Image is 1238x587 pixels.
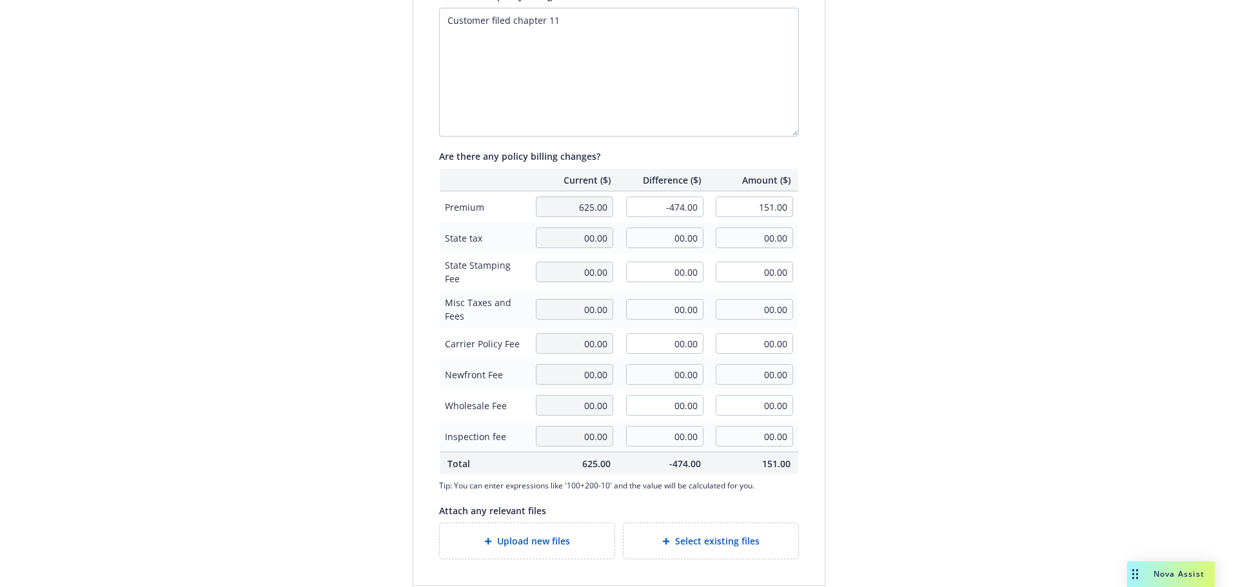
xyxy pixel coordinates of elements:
[445,258,523,285] span: State Stamping Fee
[439,523,615,559] div: Upload new files
[1127,561,1143,587] div: Drag to move
[716,173,791,187] span: Amount ($)
[439,150,600,162] span: Are there any policy billing changes?
[445,399,523,412] span: Wholesale Fee
[439,505,546,517] span: Attach any relevant files
[445,200,523,214] span: Premium
[1127,561,1215,587] button: Nova Assist
[445,231,523,245] span: State tax
[445,430,523,443] span: Inspection fee
[445,337,523,351] span: Carrier Policy Fee
[536,457,611,470] span: 625.00
[536,173,611,187] span: Current ($)
[445,296,523,323] span: Misc Taxes and Fees
[447,457,520,470] span: Total
[1154,568,1204,579] span: Nova Assist
[626,173,701,187] span: Difference ($)
[439,480,799,491] span: Tip: You can enter expressions like '100+200-10' and the value will be calculated for you.
[626,457,701,470] span: -474.00
[675,534,760,548] span: Select existing files
[623,523,799,559] div: Select existing files
[439,8,799,137] textarea: Customer filed chapter 11
[445,368,523,381] span: Newfront Fee
[716,457,791,470] span: 151.00
[497,534,570,548] span: Upload new files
